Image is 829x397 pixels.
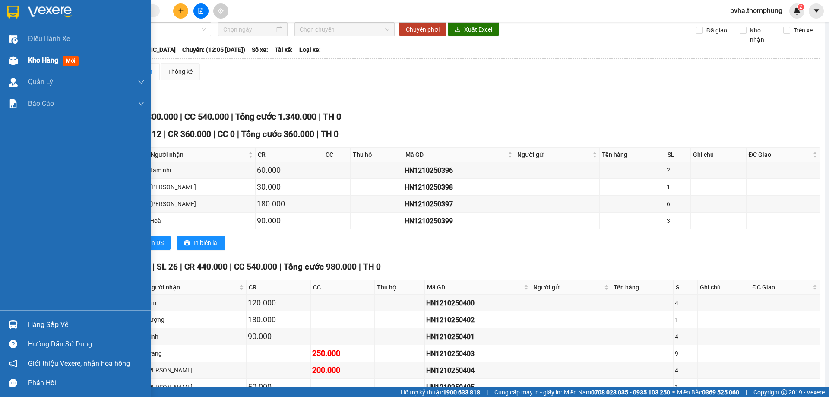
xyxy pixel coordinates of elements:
div: 60.000 [257,164,322,176]
div: HN1210250399 [405,216,513,226]
span: TH 0 [363,262,381,272]
td: HN1210250400 [425,295,531,311]
span: Quản Lý [28,76,53,87]
th: Ghi chú [691,148,747,162]
button: Chuyển phơi [399,22,446,36]
th: Ghi chú [698,280,750,295]
span: | [164,129,166,139]
span: | [230,262,232,272]
td: HN1210250403 [425,345,531,362]
img: logo-vxr [7,6,19,19]
th: CC [323,148,351,162]
span: TH 0 [323,111,341,122]
th: CC [311,280,375,295]
span: Hỗ trợ kỹ thuật: [401,387,480,397]
div: HN1210250396 [405,165,513,176]
span: copyright [781,389,787,395]
div: Bình [146,332,245,341]
span: CR 800.000 [133,111,178,122]
span: CC 540.000 [184,111,229,122]
div: Phản hồi [28,377,145,390]
span: Trên xe [790,25,816,35]
div: HN1210250404 [426,365,529,376]
span: Tổng cước 1.340.000 [235,111,316,122]
div: 180.000 [257,198,322,210]
td: HN1210250397 [403,196,515,213]
div: Thống kê [168,67,193,76]
div: 6 [667,199,689,209]
td: HN1210250405 [425,379,531,396]
th: CR [256,148,323,162]
span: Người nhận [147,283,237,292]
img: warehouse-icon [9,35,18,44]
div: HN1210250400 [426,298,529,308]
span: Miền Nam [564,387,670,397]
div: [PERSON_NAME] [146,365,245,375]
strong: 1900 633 818 [443,389,480,396]
span: | [359,262,361,272]
div: 50.000 [248,381,309,393]
div: 120.000 [248,297,309,309]
span: notification [9,359,17,368]
button: plus [173,3,188,19]
div: Hàng sắp về [28,318,145,331]
span: Loại xe: [299,45,321,54]
span: | [237,129,239,139]
div: 250.000 [312,347,373,359]
span: Chuyến: (12:05 [DATE]) [182,45,245,54]
span: | [180,111,182,122]
span: mới [63,56,79,66]
div: HN1210250401 [426,331,529,342]
img: warehouse-icon [9,56,18,65]
span: Kho nhận [747,25,777,44]
span: | [279,262,282,272]
span: Điều hành xe [28,33,70,44]
th: Tên hàng [600,148,665,162]
th: SL [674,280,698,295]
div: Zim [146,298,245,308]
button: aim [213,3,228,19]
div: 4 [675,298,696,308]
span: CR 360.000 [168,129,211,139]
th: CR [247,280,311,295]
span: download [455,26,461,33]
td: HN1210250401 [425,328,531,345]
div: 3 [667,216,689,225]
span: Tài xế: [275,45,293,54]
span: Người gửi [517,150,591,159]
span: Giới thiệu Vexere, nhận hoa hồng [28,358,130,369]
span: aim [218,8,224,14]
img: warehouse-icon [9,320,18,329]
span: Tổng cước 360.000 [241,129,314,139]
div: 2 [667,165,689,175]
span: | [319,111,321,122]
td: HN1210250399 [403,213,515,229]
strong: 0708 023 035 - 0935 103 250 [591,389,670,396]
img: icon-new-feature [793,7,801,15]
button: downloadXuất Excel [448,22,499,36]
span: | [746,387,747,397]
div: 90.000 [248,330,309,343]
span: down [138,100,145,107]
div: 4 [675,365,696,375]
button: file-add [193,3,209,19]
span: Kho hàng [28,56,58,64]
div: 1 [675,382,696,392]
span: | [487,387,488,397]
span: printer [184,240,190,247]
td: HN1210250404 [425,362,531,379]
button: caret-down [809,3,824,19]
div: HN1210250402 [426,314,529,325]
span: ĐC Giao [749,150,811,159]
span: CC 0 [218,129,235,139]
span: ĐC Giao [753,283,811,292]
div: Tâm nhi [150,165,254,175]
th: SL [665,148,691,162]
td: HN1210250396 [403,162,515,179]
div: [PERSON_NAME] [146,382,245,392]
span: CC 540.000 [234,262,277,272]
span: | [180,262,182,272]
div: Trang [146,349,245,358]
span: Mã GD [405,150,506,159]
img: solution-icon [9,99,18,108]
